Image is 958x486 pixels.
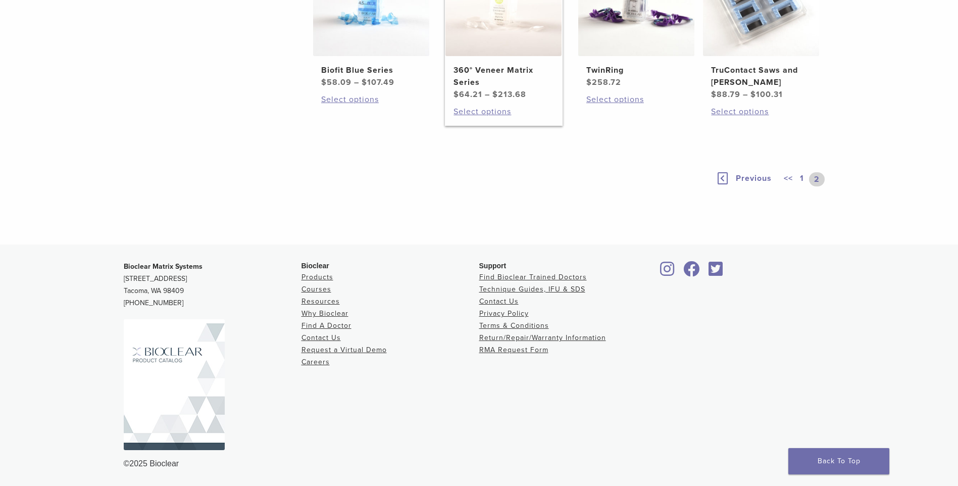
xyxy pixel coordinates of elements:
[301,358,330,366] a: Careers
[301,346,387,354] a: Request a Virtual Demo
[798,172,806,186] a: 1
[453,106,553,118] a: Select options for “360° Veneer Matrix Series”
[705,267,727,277] a: Bioclear
[453,89,459,100] span: $
[479,321,549,330] a: Terms & Conditions
[657,267,678,277] a: Bioclear
[479,297,519,306] a: Contact Us
[301,333,341,342] a: Contact Us
[782,172,795,186] a: <<
[586,77,621,87] bdi: 258.72
[479,309,529,318] a: Privacy Policy
[321,64,421,76] h2: Biofit Blue Series
[453,89,482,100] bdi: 64.21
[809,172,825,186] a: 2
[479,262,507,270] span: Support
[453,64,553,88] h2: 360° Veneer Matrix Series
[479,333,606,342] a: Return/Repair/Warranty Information
[124,261,301,309] p: [STREET_ADDRESS] Tacoma, WA 98409 [PHONE_NUMBER]
[301,262,329,270] span: Bioclear
[743,89,748,100] span: –
[479,346,548,354] a: RMA Request Form
[485,89,490,100] span: –
[492,89,526,100] bdi: 213.68
[711,89,717,100] span: $
[680,267,703,277] a: Bioclear
[124,262,203,271] strong: Bioclear Matrix Systems
[362,77,394,87] bdi: 107.49
[586,77,592,87] span: $
[492,89,498,100] span: $
[321,93,421,106] a: Select options for “Biofit Blue Series”
[301,285,331,294] a: Courses
[321,77,351,87] bdi: 58.09
[788,448,889,474] a: Back To Top
[586,64,686,76] h2: TwinRing
[124,458,835,470] div: ©2025 Bioclear
[479,285,585,294] a: Technique Guides, IFU & SDS
[301,309,348,318] a: Why Bioclear
[736,173,772,183] span: Previous
[124,319,225,450] img: Bioclear
[586,93,686,106] a: Select options for “TwinRing”
[750,89,783,100] bdi: 100.31
[301,273,333,281] a: Products
[321,77,327,87] span: $
[354,77,359,87] span: –
[711,64,811,88] h2: TruContact Saws and [PERSON_NAME]
[479,273,587,281] a: Find Bioclear Trained Doctors
[301,321,351,330] a: Find A Doctor
[750,89,756,100] span: $
[711,89,740,100] bdi: 88.79
[362,77,367,87] span: $
[711,106,811,118] a: Select options for “TruContact Saws and Sanders”
[301,297,340,306] a: Resources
